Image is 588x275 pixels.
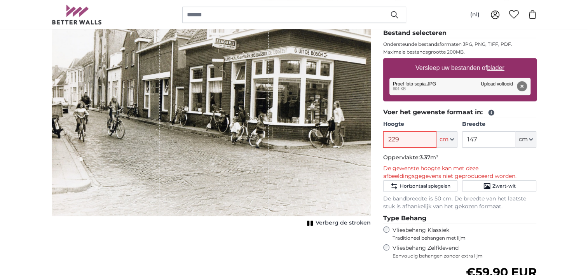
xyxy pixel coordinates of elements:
button: Horizontaal spiegelen [383,180,457,192]
label: Vliesbehang Zelfklevend [393,244,537,259]
span: 3.37m² [420,154,438,161]
button: Verberg de stroken [305,218,371,228]
p: Maximale bestandsgrootte 200MB. [383,49,537,55]
button: Zwart-wit [462,180,536,192]
p: Ondersteunde bestandsformaten JPG, PNG, TIFF, PDF. [383,41,537,47]
legend: Voer het gewenste formaat in: [383,108,537,117]
span: Horizontaal spiegelen [400,183,450,189]
legend: Type Behang [383,214,537,223]
span: Zwart-wit [492,183,516,189]
legend: Bestand selecteren [383,28,537,38]
p: De gewenste hoogte kan met deze afbeeldingsgegevens niet geproduceerd worden. [383,165,537,180]
label: Versleep uw bestanden of [412,60,508,76]
button: (nl) [464,8,486,22]
button: cm [515,131,536,148]
span: cm [518,136,527,143]
span: Eenvoudig behangen zonder extra lijm [393,253,537,259]
label: Hoogte [383,120,457,128]
p: Oppervlakte: [383,154,537,162]
label: Breedte [462,120,536,128]
span: Verberg de stroken [316,219,371,227]
span: cm [440,136,448,143]
img: Betterwalls [52,5,102,24]
u: blader [487,64,504,71]
button: cm [436,131,457,148]
label: Vliesbehang Klassiek [393,226,522,241]
p: De bandbreedte is 50 cm. De breedte van het laatste stuk is afhankelijk van het gekozen formaat. [383,195,537,211]
span: Traditioneel behangen met lijm [393,235,522,241]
